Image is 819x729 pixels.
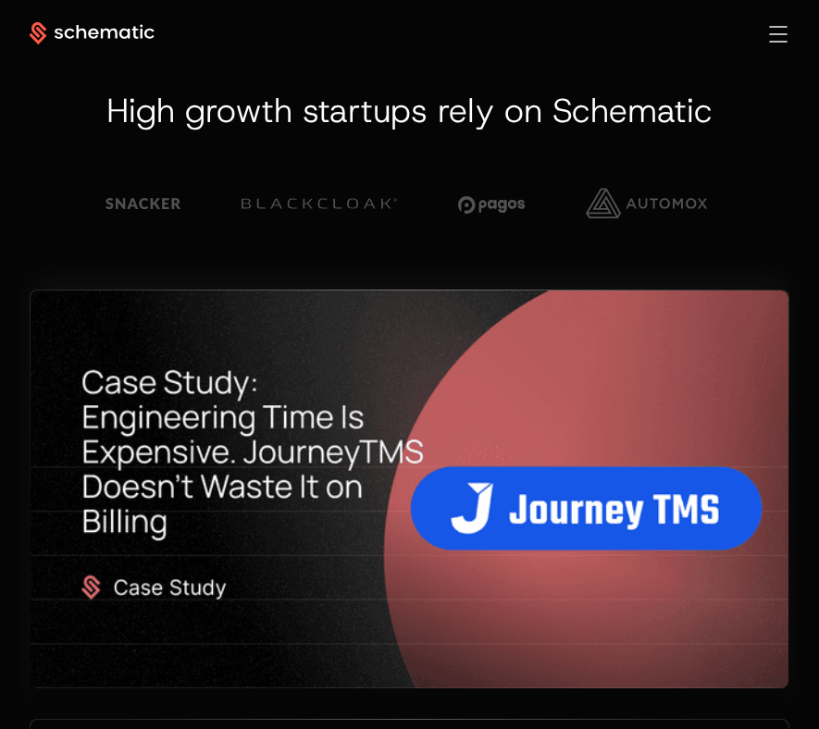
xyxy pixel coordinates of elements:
img: Case Study - JourneyTMS [31,290,788,688]
span: High growth startups rely on Schematic [106,88,713,132]
img: Customer 2 [105,176,180,229]
img: Customer 5 [586,176,707,230]
img: Customer 3 [242,176,397,230]
img: Customer 4 [458,176,525,230]
button: Toggle menu [769,26,787,43]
